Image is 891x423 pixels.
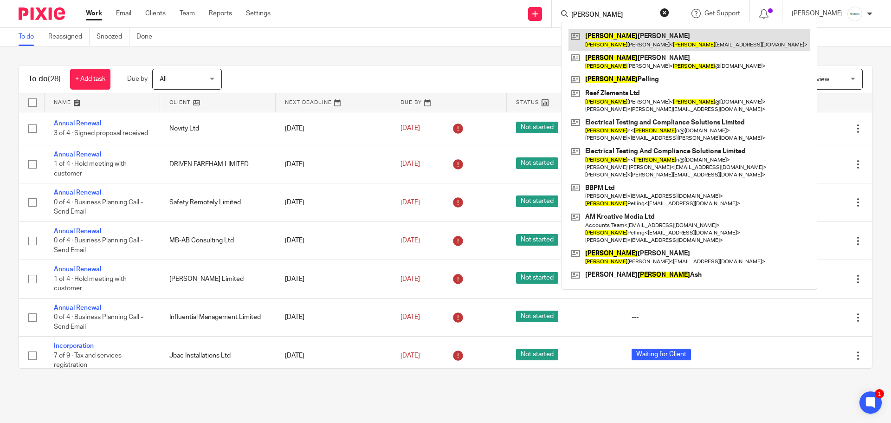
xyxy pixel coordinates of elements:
[516,272,558,284] span: Not started
[160,260,276,298] td: [PERSON_NAME] Limited
[400,237,420,244] span: [DATE]
[400,125,420,132] span: [DATE]
[160,145,276,183] td: DRIVEN FAREHAM LIMITED
[145,9,166,18] a: Clients
[400,161,420,167] span: [DATE]
[160,337,276,375] td: Jbac Installations Ltd
[97,28,129,46] a: Snoozed
[19,7,65,20] img: Pixie
[516,195,558,207] span: Not started
[160,298,276,336] td: Influential Management Limited
[86,9,102,18] a: Work
[276,112,391,145] td: [DATE]
[54,161,127,177] span: 1 of 4 · Hold meeting with customer
[19,28,41,46] a: To do
[160,183,276,221] td: Safety Remotely Limited
[875,389,884,398] div: 1
[632,349,691,360] span: Waiting for Client
[54,314,143,330] span: 0 of 4 · Business Planning Call - Send Email
[276,145,391,183] td: [DATE]
[276,183,391,221] td: [DATE]
[54,189,101,196] a: Annual Renewal
[48,75,61,83] span: (28)
[28,74,61,84] h1: To do
[54,237,143,254] span: 0 of 4 · Business Planning Call - Send Email
[400,199,420,206] span: [DATE]
[54,120,101,127] a: Annual Renewal
[516,311,558,322] span: Not started
[48,28,90,46] a: Reassigned
[570,11,654,20] input: Search
[54,228,101,234] a: Annual Renewal
[847,7,862,21] img: Infinity%20Logo%20with%20Whitespace%20.png
[180,9,195,18] a: Team
[54,276,127,292] span: 1 of 4 · Hold meeting with customer
[116,9,131,18] a: Email
[516,122,558,133] span: Not started
[127,74,148,84] p: Due by
[400,314,420,320] span: [DATE]
[246,9,271,18] a: Settings
[54,151,101,158] a: Annual Renewal
[400,352,420,359] span: [DATE]
[792,9,843,18] p: [PERSON_NAME]
[276,298,391,336] td: [DATE]
[160,112,276,145] td: Novity Ltd
[276,260,391,298] td: [DATE]
[54,130,148,137] span: 3 of 4 · Signed proposal received
[54,343,94,349] a: Incorporation
[516,349,558,360] span: Not started
[54,305,101,311] a: Annual Renewal
[209,9,232,18] a: Reports
[70,69,110,90] a: + Add task
[632,312,747,322] div: ---
[400,276,420,282] span: [DATE]
[54,199,143,215] span: 0 of 4 · Business Planning Call - Send Email
[160,76,167,83] span: All
[276,221,391,260] td: [DATE]
[54,266,101,273] a: Annual Renewal
[160,221,276,260] td: MB-AB Consulting Ltd
[704,10,740,17] span: Get Support
[516,234,558,246] span: Not started
[276,337,391,375] td: [DATE]
[136,28,159,46] a: Done
[54,352,122,369] span: 7 of 9 · Tax and services registration
[660,8,669,17] button: Clear
[516,157,558,169] span: Not started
